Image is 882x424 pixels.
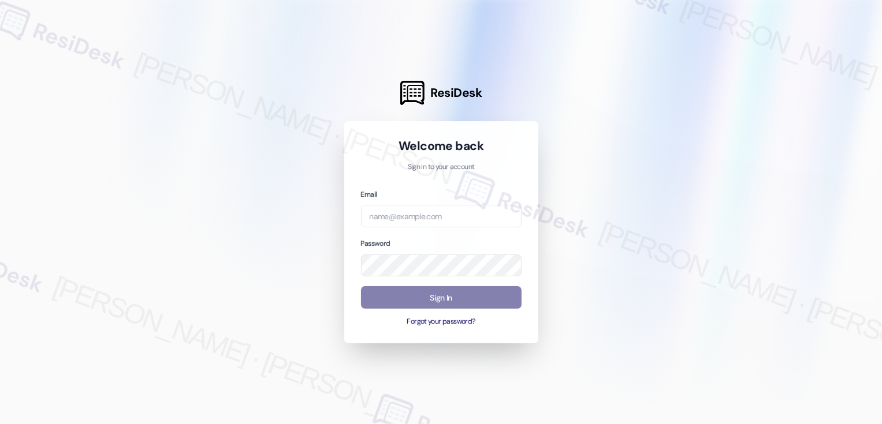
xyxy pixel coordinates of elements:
p: Sign in to your account [361,162,522,172]
button: Forgot your password? [361,317,522,327]
img: ResiDesk Logo [400,81,425,105]
h1: Welcome back [361,138,522,154]
input: name@example.com [361,205,522,227]
label: Email [361,190,377,199]
button: Sign In [361,286,522,309]
label: Password [361,239,390,248]
span: ResiDesk [430,85,482,101]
